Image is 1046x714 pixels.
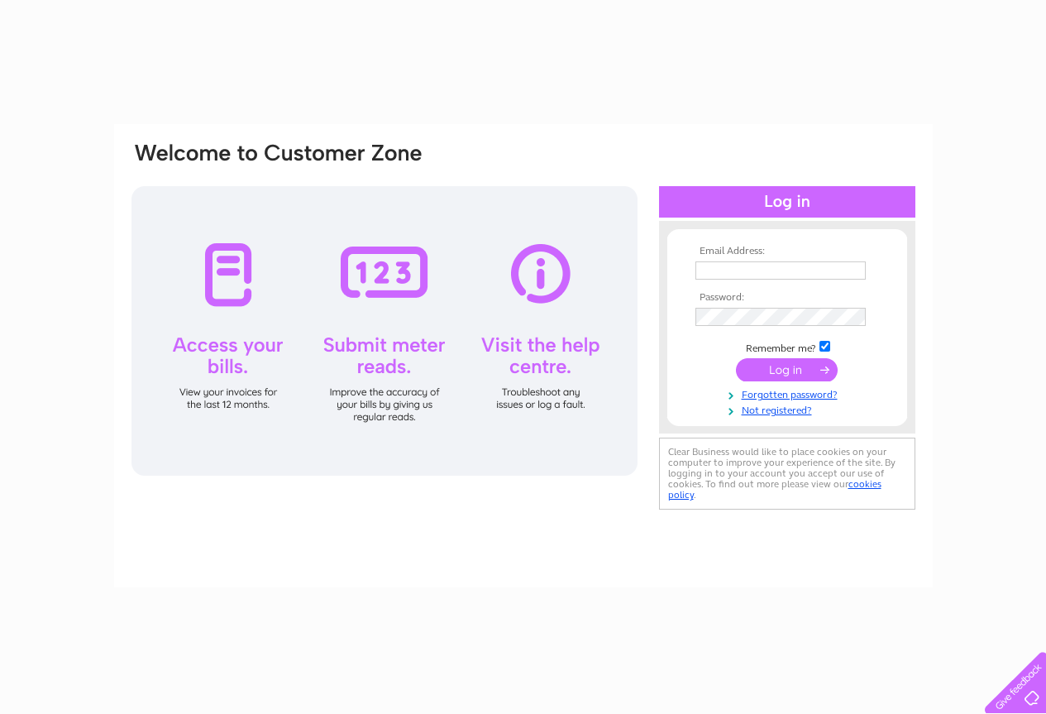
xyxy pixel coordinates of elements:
[695,386,883,401] a: Forgotten password?
[691,338,883,355] td: Remember me?
[691,292,883,304] th: Password:
[659,438,915,510] div: Clear Business would like to place cookies on your computer to improve your experience of the sit...
[691,246,883,257] th: Email Address:
[668,478,881,501] a: cookies policy
[736,358,838,381] input: Submit
[695,401,883,417] a: Not registered?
